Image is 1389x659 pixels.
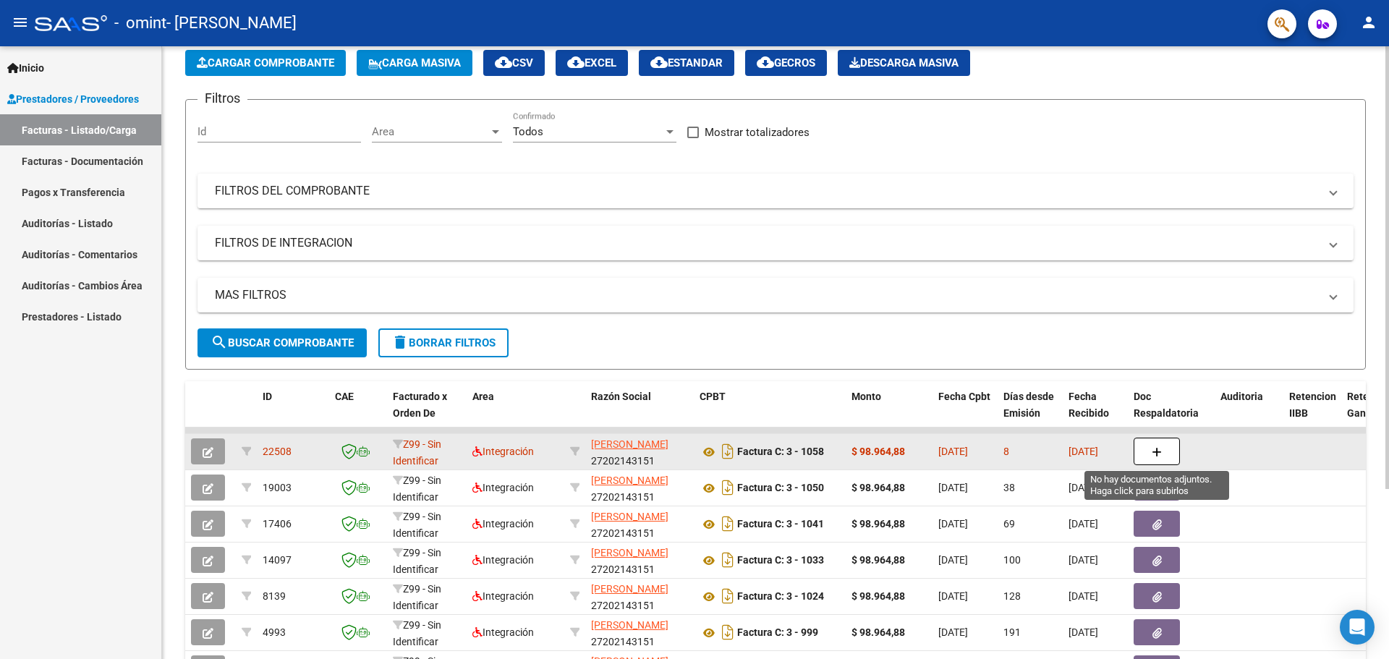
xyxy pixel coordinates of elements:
mat-expansion-panel-header: FILTROS DE INTEGRACION [197,226,1354,260]
span: [DATE] [1069,518,1098,530]
mat-icon: cloud_download [567,54,585,71]
strong: $ 98.964,88 [851,590,905,602]
span: 22508 [263,446,292,457]
span: Integración [472,626,534,638]
span: [DATE] [938,518,968,530]
span: Fecha Cpbt [938,391,990,402]
span: Mostrar totalizadores [705,124,810,141]
span: 128 [1003,590,1021,602]
h3: Filtros [197,88,247,109]
span: Monto [851,391,881,402]
span: 38 [1003,482,1015,493]
datatable-header-cell: Días desde Emisión [998,381,1063,445]
span: - [PERSON_NAME] [166,7,297,39]
span: Fecha Recibido [1069,391,1109,419]
mat-icon: menu [12,14,29,31]
span: Z99 - Sin Identificar [393,511,441,539]
span: Z99 - Sin Identificar [393,619,441,647]
span: [DATE] [1069,590,1098,602]
app-download-masive: Descarga masiva de comprobantes (adjuntos) [838,50,970,76]
span: Cargar Comprobante [197,56,334,69]
span: [DATE] [1069,626,1098,638]
strong: Factura C: 3 - 1058 [737,446,824,458]
datatable-header-cell: Fecha Recibido [1063,381,1128,445]
span: Facturado x Orden De [393,391,447,419]
span: Carga Masiva [368,56,461,69]
datatable-header-cell: Doc Respaldatoria [1128,381,1215,445]
span: [DATE] [938,446,968,457]
span: Prestadores / Proveedores [7,91,139,107]
span: 69 [1003,518,1015,530]
span: Integración [472,482,534,493]
mat-icon: delete [391,333,409,351]
button: EXCEL [556,50,628,76]
button: Buscar Comprobante [197,328,367,357]
div: 27202143151 [591,617,688,647]
i: Descargar documento [718,512,737,535]
span: [PERSON_NAME] [591,438,668,450]
button: Carga Masiva [357,50,472,76]
span: CSV [495,56,533,69]
span: 8 [1003,446,1009,457]
strong: Factura C: 3 - 1033 [737,555,824,566]
span: 100 [1003,554,1021,566]
span: Borrar Filtros [391,336,496,349]
span: Z99 - Sin Identificar [393,547,441,575]
button: Gecros [745,50,827,76]
span: Días desde Emisión [1003,391,1054,419]
span: 191 [1003,626,1021,638]
span: [PERSON_NAME] [591,547,668,558]
span: Integración [472,590,534,602]
span: [DATE] [1069,554,1098,566]
i: Descargar documento [718,548,737,571]
button: CSV [483,50,545,76]
span: Integración [472,518,534,530]
datatable-header-cell: CAE [329,381,387,445]
span: 8139 [263,590,286,602]
datatable-header-cell: Facturado x Orden De [387,381,467,445]
span: - omint [114,7,166,39]
mat-panel-title: FILTROS DE INTEGRACION [215,235,1319,251]
span: Razón Social [591,391,651,402]
span: Doc Respaldatoria [1134,391,1199,419]
datatable-header-cell: Area [467,381,564,445]
strong: $ 98.964,88 [851,482,905,493]
div: 27202143151 [591,509,688,539]
span: Z99 - Sin Identificar [393,475,441,503]
span: Integración [472,554,534,566]
i: Descargar documento [718,621,737,644]
mat-icon: cloud_download [650,54,668,71]
span: Auditoria [1220,391,1263,402]
div: 27202143151 [591,472,688,503]
datatable-header-cell: Monto [846,381,933,445]
i: Descargar documento [718,440,737,463]
span: Descarga Masiva [849,56,959,69]
span: Buscar Comprobante [211,336,354,349]
span: Integración [472,446,534,457]
span: [DATE] [938,482,968,493]
mat-icon: cloud_download [757,54,774,71]
span: CPBT [700,391,726,402]
mat-icon: person [1360,14,1377,31]
mat-panel-title: MAS FILTROS [215,287,1319,303]
datatable-header-cell: Auditoria [1215,381,1283,445]
span: Todos [513,125,543,138]
span: Inicio [7,60,44,76]
span: [DATE] [938,554,968,566]
span: 19003 [263,482,292,493]
span: Gecros [757,56,815,69]
button: Descarga Masiva [838,50,970,76]
span: Area [372,125,489,138]
span: [DATE] [938,590,968,602]
strong: Factura C: 3 - 999 [737,627,818,639]
span: Z99 - Sin Identificar [393,583,441,611]
mat-panel-title: FILTROS DEL COMPROBANTE [215,183,1319,199]
strong: $ 98.964,88 [851,626,905,638]
strong: Factura C: 3 - 1041 [737,519,824,530]
mat-icon: search [211,333,228,351]
strong: $ 98.964,88 [851,518,905,530]
strong: $ 98.964,88 [851,554,905,566]
span: ID [263,391,272,402]
span: Z99 - Sin Identificar [393,438,441,467]
span: [PERSON_NAME] [591,475,668,486]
